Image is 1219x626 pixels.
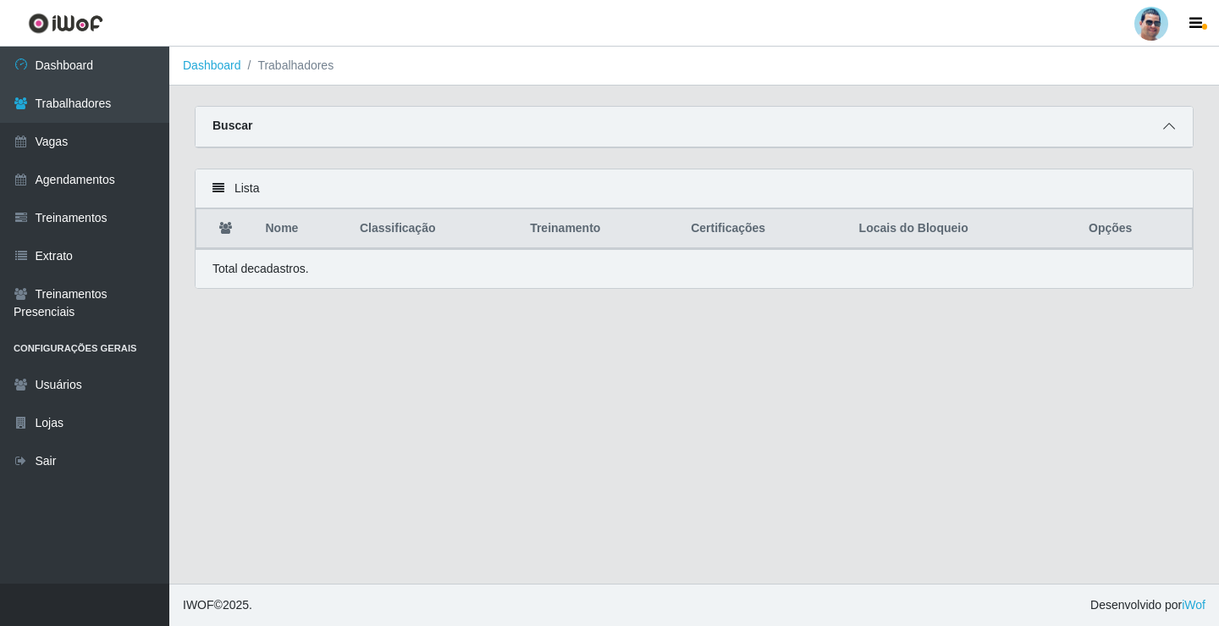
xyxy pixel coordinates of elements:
[1078,209,1193,249] th: Opções
[681,209,848,249] th: Certificações
[520,209,681,249] th: Treinamento
[183,58,241,72] a: Dashboard
[350,209,520,249] th: Classificação
[1090,596,1205,614] span: Desenvolvido por
[1182,598,1205,612] a: iWof
[212,119,252,132] strong: Buscar
[183,598,214,612] span: IWOF
[169,47,1219,86] nav: breadcrumb
[849,209,1078,249] th: Locais do Bloqueio
[212,260,309,278] p: Total de cadastros.
[28,13,103,34] img: CoreUI Logo
[183,596,252,614] span: © 2025 .
[241,57,334,75] li: Trabalhadores
[256,209,350,249] th: Nome
[196,169,1193,208] div: Lista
